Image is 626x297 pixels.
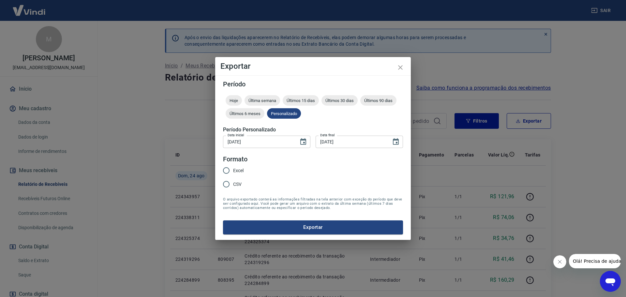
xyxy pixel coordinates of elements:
div: Últimos 6 meses [226,108,264,119]
iframe: Fechar mensagem [553,255,566,268]
span: Hoje [226,98,242,103]
div: Últimos 90 dias [360,95,396,106]
span: Última semana [245,98,280,103]
button: Choose date, selected date is 25 de ago de 2025 [389,135,402,148]
span: CSV [233,181,242,188]
h4: Exportar [220,62,406,70]
div: Últimos 15 dias [283,95,319,106]
iframe: Botão para abrir a janela de mensagens [600,271,621,292]
span: Olá! Precisa de ajuda? [4,5,55,10]
span: Excel [233,167,244,174]
div: Hoje [226,95,242,106]
span: Últimos 30 dias [321,98,358,103]
span: Personalizado [267,111,301,116]
h5: Período [223,81,403,87]
label: Data final [320,133,335,138]
button: Choose date, selected date is 15 de ago de 2025 [297,135,310,148]
legend: Formato [223,155,247,164]
iframe: Mensagem da empresa [569,254,621,268]
div: Personalizado [267,108,301,119]
input: DD/MM/YYYY [223,136,294,148]
h5: Período Personalizado [223,126,403,133]
button: close [393,60,408,75]
div: Última semana [245,95,280,106]
input: DD/MM/YYYY [316,136,387,148]
button: Exportar [223,220,403,234]
span: O arquivo exportado conterá as informações filtradas na tela anterior com exceção do período que ... [223,197,403,210]
span: Últimos 15 dias [283,98,319,103]
label: Data inicial [228,133,244,138]
span: Últimos 90 dias [360,98,396,103]
div: Últimos 30 dias [321,95,358,106]
span: Últimos 6 meses [226,111,264,116]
